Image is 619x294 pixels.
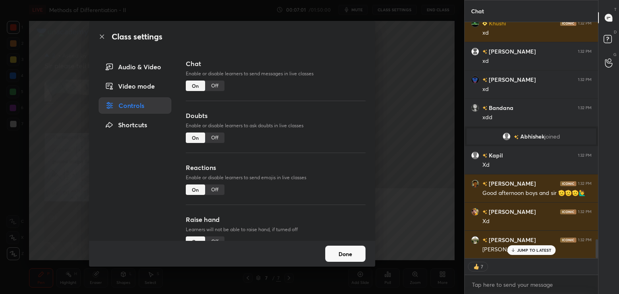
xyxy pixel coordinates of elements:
div: On [186,184,205,195]
p: Enable or disable learners to send emojis in live classes [186,174,366,181]
div: Video mode [99,78,171,94]
div: [PERSON_NAME] [482,246,592,254]
img: 671ea31f97c643aba0273eb854fd0c51.jpg [471,48,479,56]
span: Abhishek [520,133,544,140]
div: grid [465,22,598,259]
img: iconic-dark.1390631f.png [560,21,576,26]
img: ed5160fc3cb24771b74f5fcf249f4f69.jpg [471,76,479,84]
div: 1:32 PM [578,209,592,214]
div: 7 [480,263,484,270]
img: no-rating-badge.077c3623.svg [482,106,487,110]
div: Off [205,236,224,247]
div: Off [205,184,224,195]
div: Good afternoon boys and sir 🫡🫡🫡🙋‍♂️ [482,189,592,197]
div: 1:32 PM [578,153,592,158]
p: D [614,29,617,35]
p: G [613,52,617,58]
img: fcf13e04668248e8b319f3a4e7731a3b.jpg [471,180,479,188]
img: 8edffe27708242a9a70534087d20a083.jpg [471,236,479,244]
div: Off [205,81,224,91]
h6: Khushi [487,19,506,27]
div: Controls [99,97,171,114]
div: 1:32 PM [578,21,592,26]
img: 3 [471,208,479,216]
h3: Reactions [186,163,366,172]
h6: Kapil [487,151,503,159]
p: Chat [465,0,490,22]
img: thumbs_up.png [472,263,480,271]
img: no-rating-badge.077c3623.svg [482,238,487,242]
p: T [614,6,617,12]
img: no-rating-badge.077c3623.svg [514,135,519,139]
img: no-rating-badge.077c3623.svg [482,78,487,82]
img: b239a9cb1c0443efbce6af92eb4d8ed4.jpg [471,104,479,112]
div: 1:32 PM [578,77,592,82]
img: Learner_Badge_beginner_1_8b307cf2a0.svg [482,21,487,26]
div: Audio & Video [99,59,171,75]
h3: Doubts [186,111,366,120]
img: no-rating-badge.077c3623.svg [482,50,487,54]
h6: [PERSON_NAME] [487,75,536,84]
img: 24598cd4ed584a2190ea2b1b9357591a.png [471,19,479,27]
div: xd [482,85,592,93]
h3: Raise hand [186,215,366,224]
div: 1:32 PM [578,106,592,110]
img: iconic-dark.1390631f.png [560,209,576,214]
h6: [PERSON_NAME] [487,179,536,188]
h6: Bandana [487,104,513,112]
div: 1:32 PM [578,181,592,186]
div: On [186,81,205,91]
img: default.png [503,133,511,141]
div: Shortcuts [99,117,171,133]
img: no-rating-badge.077c3623.svg [482,210,487,214]
div: On [186,133,205,143]
img: no-rating-badge.077c3623.svg [482,153,487,158]
h6: [PERSON_NAME] [487,207,536,216]
div: xd [482,57,592,65]
div: 1:32 PM [578,49,592,54]
img: iconic-dark.1390631f.png [560,238,576,242]
button: Done [325,246,366,262]
div: 1:32 PM [578,238,592,242]
div: Off [205,133,224,143]
p: Enable or disable learners to ask doubts in live classes [186,122,366,129]
p: JUMP TO LATEST [517,248,552,253]
div: xdd [482,114,592,122]
div: xd [482,29,592,37]
h6: [PERSON_NAME] [487,47,536,56]
img: no-rating-badge.077c3623.svg [482,182,487,186]
p: Learners will not be able to raise hand, if turned off [186,226,366,233]
p: Enable or disable learners to send messages in live classes [186,70,366,77]
div: Xd [482,161,592,169]
div: On [186,236,205,247]
h2: Class settings [112,31,162,43]
img: default.png [471,151,479,159]
img: iconic-dark.1390631f.png [560,181,576,186]
div: Xd [482,217,592,226]
h3: Chat [186,59,366,68]
h6: [PERSON_NAME] [487,236,536,244]
span: joined [544,133,560,140]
